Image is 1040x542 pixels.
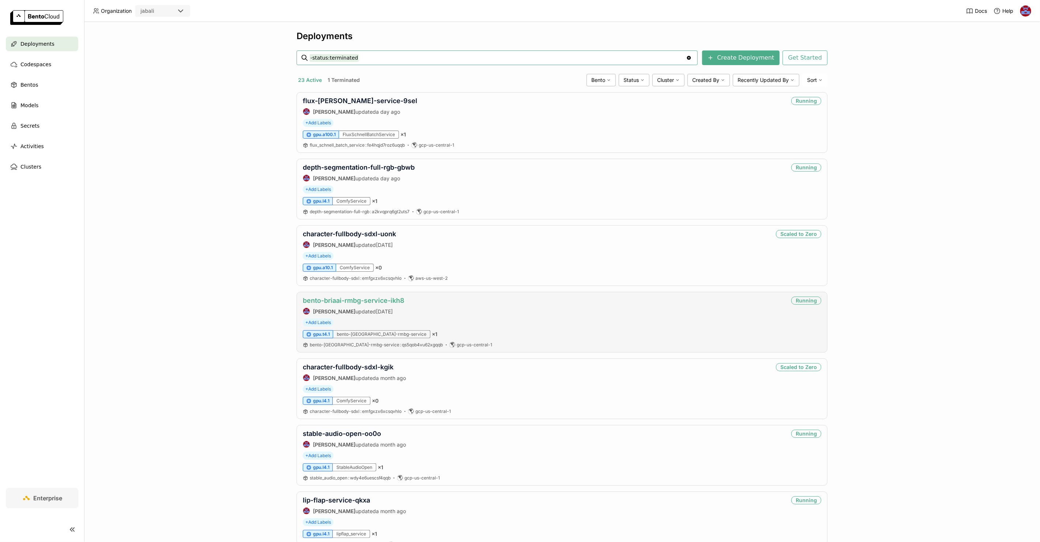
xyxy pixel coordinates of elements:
[404,475,440,481] span: gcp-us-central-1
[975,8,987,14] span: Docs
[6,118,78,133] a: Secrets
[623,77,639,83] span: Status
[6,78,78,92] a: Bentos
[303,175,310,181] img: Jhonatan Oliveira
[313,331,330,337] span: gpu.t4.1
[657,77,674,83] span: Cluster
[303,163,415,171] a: depth-segmentation-full-rgb-gbwb
[348,475,349,481] span: :
[313,175,355,181] strong: [PERSON_NAME]
[313,398,329,404] span: gpu.l4.1
[310,409,402,414] a: character-fullbody-sdxl:emfgxzx6xcsqvhlo
[776,363,821,371] div: Scaled to Zero
[791,297,821,305] div: Running
[310,342,443,348] a: bento-[GEOGRAPHIC_DATA]-rmbg-service:qs5qob4vu62xgqqb
[372,198,377,204] span: × 1
[687,74,730,86] div: Created By
[313,109,355,115] strong: [PERSON_NAME]
[376,308,393,315] span: [DATE]
[310,342,443,347] span: bento-[GEOGRAPHIC_DATA]-rmbg-service qs5qob4vu62xgqqb
[303,374,406,381] div: updated
[333,397,370,405] div: ComfyService
[791,496,821,504] div: Running
[333,330,430,338] div: bento-[GEOGRAPHIC_DATA]-rmbg-service
[303,241,396,248] div: updated
[966,7,987,15] a: Docs
[20,121,39,130] span: Secrets
[140,7,154,15] div: jabali
[303,518,334,526] span: +Add Labels
[303,97,417,105] a: flux-[PERSON_NAME]-service-9sel
[313,242,355,248] strong: [PERSON_NAME]
[310,209,410,214] span: depth-segmentation-full-rgb a2kvqprq6gt2uts7
[310,475,391,481] a: stable_audio_open:wdy4e6uescsf4qqb
[6,488,78,508] a: Enterprise
[303,297,404,304] a: bento-briaai-rmbg-service-ikh8
[20,162,41,171] span: Clusters
[310,142,405,148] a: flux_schnell_batch_service:fe4hqjd7roz6uqqb
[733,74,799,86] div: Recently Updated By
[303,363,393,371] a: character-fullbody-sdxl-kgik
[313,508,355,514] strong: [PERSON_NAME]
[994,7,1013,15] div: Help
[738,77,789,83] span: Recently Updated By
[303,252,334,260] span: +Add Labels
[376,441,406,448] span: a month ago
[313,531,329,537] span: gpu.l4.1
[10,10,63,25] img: logo
[20,39,54,48] span: Deployments
[313,464,329,470] span: gpu.l4.1
[303,174,415,182] div: updated
[303,430,381,437] a: stable-audio-open-oo0o
[297,31,828,42] div: Deployments
[6,139,78,154] a: Activities
[303,374,310,381] img: Jhonatan Oliveira
[372,531,377,537] span: × 1
[423,209,459,215] span: gcp-us-central-1
[400,131,406,138] span: × 1
[303,496,370,504] a: lip-flap-service-qkxa
[376,109,400,115] span: a day ago
[303,308,310,315] img: Jhonatan Oliveira
[360,275,361,281] span: :
[313,308,355,315] strong: [PERSON_NAME]
[336,264,374,272] div: ComfyService
[20,101,38,110] span: Models
[303,241,310,248] img: Jhonatan Oliveira
[303,441,310,448] img: Jhonatan Oliveira
[376,375,406,381] span: a month ago
[378,464,383,471] span: × 1
[457,342,492,348] span: gcp-us-central-1
[313,441,355,448] strong: [PERSON_NAME]
[310,475,391,481] span: stable_audio_open wdy4e6uescsf4qqb
[303,441,406,448] div: updated
[310,409,402,414] span: character-fullbody-sdxl emfgxzx6xcsqvhlo
[303,185,334,193] span: +Add Labels
[686,55,692,61] svg: Clear value
[1020,5,1031,16] img: Jhonatan Oliveira
[20,60,51,69] span: Codespaces
[310,142,405,148] span: flux_schnell_batch_service fe4hqjd7roz6uqqb
[297,75,323,85] button: 23 Active
[313,265,333,271] span: gpu.a10.1
[692,77,719,83] span: Created By
[6,98,78,113] a: Models
[372,398,378,404] span: × 0
[333,530,370,538] div: lipflap_service
[333,463,376,471] div: StableAudioOpen
[702,50,780,65] button: Create Deployment
[376,175,400,181] span: a day ago
[400,342,401,347] span: :
[303,230,396,238] a: character-fullbody-sdxl-uonk
[6,57,78,72] a: Codespaces
[155,8,156,15] input: Selected jabali.
[365,142,366,148] span: :
[807,77,817,83] span: Sort
[415,275,448,281] span: aws-us-west-2
[360,409,361,414] span: :
[20,80,38,89] span: Bentos
[313,132,336,138] span: gpu.a100.1
[310,275,402,281] span: character-fullbody-sdxl emfgxzx6xcsqvhlo
[375,264,382,271] span: × 0
[652,74,685,86] div: Cluster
